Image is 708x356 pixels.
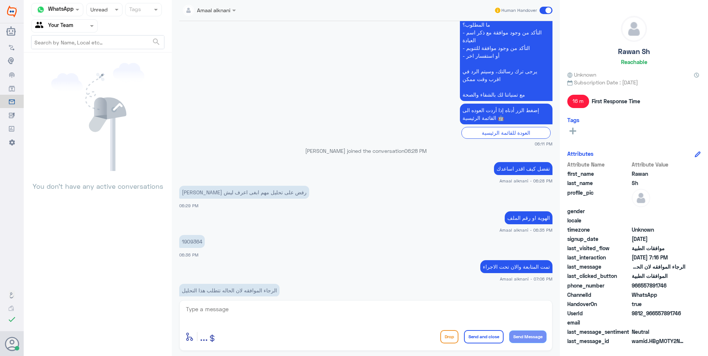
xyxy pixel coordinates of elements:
span: Sh [632,179,685,187]
p: 15/9/2025, 6:36 PM [179,235,205,248]
span: 966557891746 [632,282,685,289]
span: last_clicked_button [567,272,630,280]
span: Unknown [567,71,596,78]
span: HandoverOn [567,300,630,308]
span: 06:11 PM [535,141,552,147]
span: 0 [632,328,685,336]
span: الموافقات الطبية [632,272,685,280]
p: 15/9/2025, 6:29 PM [179,186,309,199]
span: timezone [567,226,630,234]
span: ... [200,330,208,343]
span: gender [567,207,630,215]
span: 9812_966557891746 [632,309,685,317]
h5: Rawan Sh [618,47,650,56]
span: true [632,300,685,308]
p: You don’t have any active conversations [31,171,164,191]
span: Amaal alknani - 06:28 PM [500,178,552,184]
p: [PERSON_NAME] joined the conversation [179,147,552,155]
span: null [632,319,685,326]
span: last_message_id [567,337,630,345]
span: ChannelId [567,291,630,299]
span: Attribute Name [567,161,630,168]
span: last_visited_flow [567,244,630,252]
button: Avatar [5,337,19,351]
img: yourTeam.svg [35,20,46,31]
img: Widebot Logo [7,6,17,17]
span: last_message [567,263,630,271]
span: null [632,207,685,215]
span: last_name [567,179,630,187]
span: search [152,37,161,46]
span: 06:29 PM [179,203,198,208]
input: Search by Name, Local etc… [31,36,164,49]
span: Unknown [632,226,685,234]
div: العودة للقائمة الرئيسية [461,127,551,138]
img: defaultAdmin.png [621,16,647,41]
span: Subscription Date : [DATE] [567,78,701,86]
span: Rawan [632,170,685,178]
span: 2025-09-14T09:52:23.696Z [632,235,685,243]
button: Drop [440,330,458,343]
i: check [7,315,16,324]
span: locale [567,216,630,224]
div: Tags [128,5,141,15]
h6: Attributes [567,150,594,157]
span: last_message_sentiment [567,328,630,336]
span: signup_date [567,235,630,243]
button: ... [200,328,208,345]
span: null [632,216,685,224]
span: موافقات الطبية [632,244,685,252]
span: 2 [632,291,685,299]
button: Send and close [464,330,504,343]
p: 15/9/2025, 6:35 PM [505,211,552,224]
p: 15/9/2025, 7:16 PM [179,284,280,297]
span: Human Handover [501,7,537,14]
button: Send Message [509,330,547,343]
span: phone_number [567,282,630,289]
h6: Tags [567,117,580,123]
span: wamid.HBgMOTY2NTU3ODkxNzQ2FQIAEhgUM0EzRjZEOEQ1MzkzNjk4NTMyQ0MA [632,337,685,345]
h6: Reachable [621,58,647,65]
span: Attribute Value [632,161,685,168]
p: 15/9/2025, 6:28 PM [494,162,552,175]
span: last_interaction [567,253,630,261]
span: الرجاء الموافقه لان الحاله تتطلب هذا التحليل [632,263,685,271]
span: profile_pic [567,189,630,206]
span: first_name [567,170,630,178]
img: whatsapp.png [35,4,46,15]
span: Amaal alknani - 07:06 PM [500,276,552,282]
span: UserId [567,309,630,317]
button: search [152,36,161,48]
p: 15/9/2025, 7:06 PM [480,260,552,273]
img: defaultAdmin.png [632,189,650,207]
span: 06:36 PM [179,252,198,257]
p: 15/9/2025, 6:11 PM [460,104,552,124]
span: 06:28 PM [404,148,427,154]
span: Amaal alknani - 06:35 PM [500,227,552,233]
span: email [567,319,630,326]
span: 16 m [567,95,589,108]
span: First Response Time [592,97,640,105]
span: 2025-09-15T16:16:10.34Z [632,253,685,261]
